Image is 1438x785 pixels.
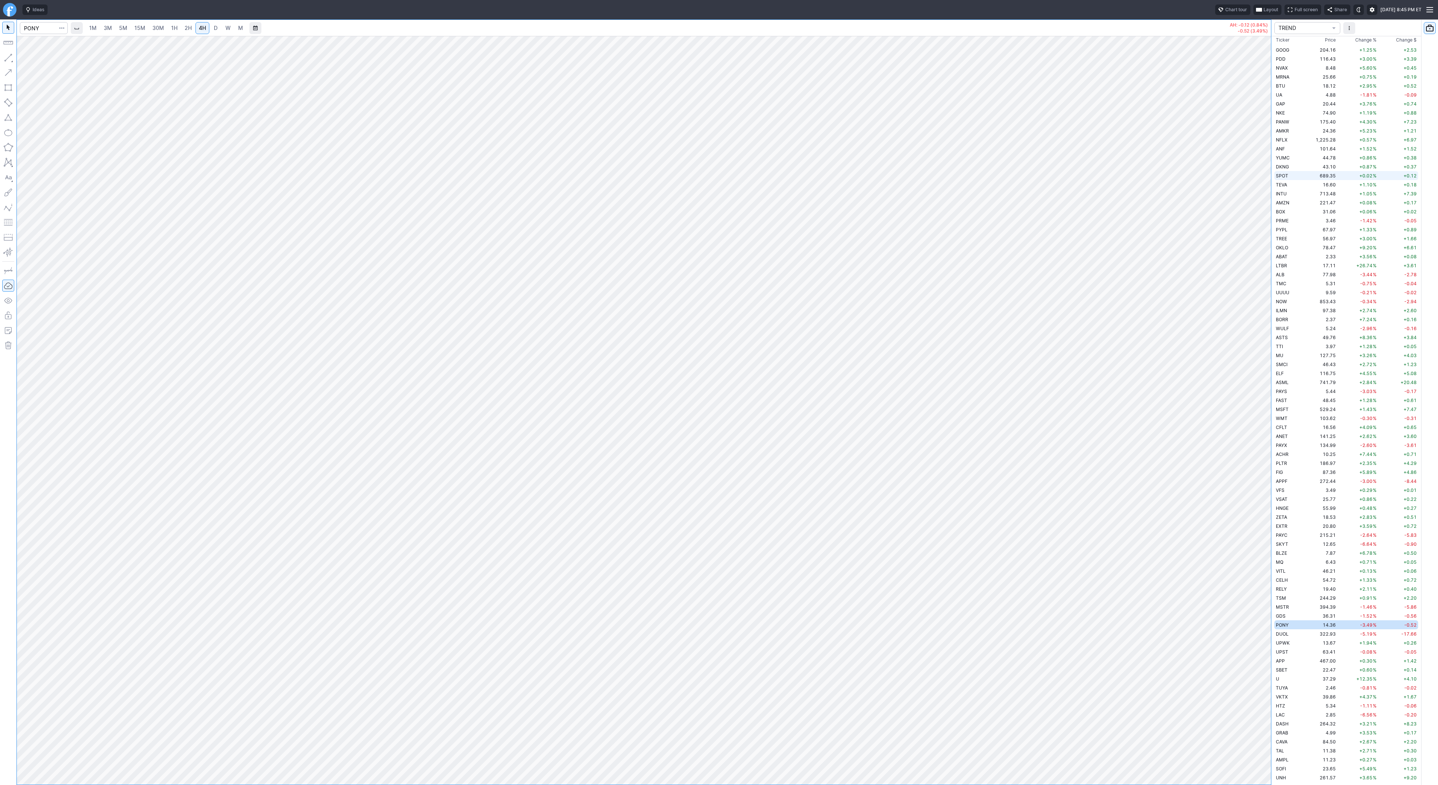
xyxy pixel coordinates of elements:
[2,67,14,79] button: Arrow
[1276,353,1283,358] span: MU
[1373,442,1377,448] span: %
[1404,200,1417,206] span: +0.17
[1304,189,1337,198] td: 713.48
[1276,398,1287,403] span: FAST
[2,82,14,94] button: Rectangle
[1367,4,1377,15] button: Settings
[2,186,14,198] button: Brush
[1404,56,1417,62] span: +3.39
[214,25,218,31] span: D
[1404,74,1417,80] span: +0.19
[1359,380,1372,385] span: +2.84
[1215,4,1250,15] button: Chart tour
[238,25,243,31] span: M
[1404,173,1417,179] span: +0.12
[1359,227,1372,232] span: +1.33
[1276,236,1287,241] span: TREE
[1304,63,1337,72] td: 8.48
[1373,254,1377,259] span: %
[2,295,14,307] button: Hide drawings
[2,112,14,124] button: Triangle
[1304,423,1337,432] td: 16.56
[1396,36,1417,44] span: Change $
[1276,344,1283,349] span: TTI
[1404,317,1417,322] span: +0.16
[1359,433,1372,439] span: +2.62
[2,201,14,213] button: Elliott waves
[1278,24,1329,32] span: TREND
[1304,117,1337,126] td: 175.40
[1304,261,1337,270] td: 17.11
[149,22,167,34] a: 30M
[1373,335,1377,340] span: %
[1276,433,1288,439] span: ANET
[33,6,44,13] span: Ideas
[1304,54,1337,63] td: 116.43
[1355,36,1377,44] span: Change %
[1359,236,1372,241] span: +3.00
[1225,6,1247,13] span: Chart tour
[1404,209,1417,214] span: +0.02
[1295,6,1318,13] span: Full screen
[1359,173,1372,179] span: +0.02
[1284,4,1321,15] button: Full screen
[1304,333,1337,342] td: 49.76
[1304,72,1337,81] td: 25.66
[1304,243,1337,252] td: 78.47
[1359,164,1372,170] span: +0.87
[1373,290,1377,295] span: %
[1360,389,1372,394] span: -3.03
[104,25,112,31] span: 3M
[1359,451,1372,457] span: +7.44
[1359,101,1372,107] span: +3.76
[1276,191,1287,197] span: INTU
[1276,263,1287,268] span: LTBR
[1304,207,1337,216] td: 31.06
[1334,6,1347,13] span: Share
[1404,281,1417,286] span: -0.04
[1276,173,1288,179] span: SPOT
[1373,227,1377,232] span: %
[1373,209,1377,214] span: %
[1304,252,1337,261] td: 2.33
[1276,74,1289,80] span: MRNA
[1304,414,1337,423] td: 103.62
[1304,342,1337,351] td: 3.97
[1359,74,1372,80] span: +0.75
[2,142,14,153] button: Polygon
[1276,83,1285,89] span: BTU
[1373,173,1377,179] span: %
[1404,353,1417,358] span: +4.03
[1304,405,1337,414] td: 529.24
[131,22,149,34] a: 15M
[1404,146,1417,152] span: +1.52
[2,127,14,139] button: Ellipse
[1404,101,1417,107] span: +0.74
[1325,36,1336,44] div: Price
[1304,162,1337,171] td: 43.10
[1276,245,1288,250] span: OKLO
[1373,299,1377,304] span: %
[1373,433,1377,439] span: %
[1404,416,1417,421] span: -0.31
[152,25,164,31] span: 30M
[1304,99,1337,108] td: 20.44
[1304,153,1337,162] td: 44.78
[1360,299,1372,304] span: -0.34
[1373,308,1377,313] span: %
[1276,317,1288,322] span: BORR
[1304,288,1337,297] td: 9.59
[1276,36,1289,44] div: Ticker
[1373,200,1377,206] span: %
[1373,236,1377,241] span: %
[1373,380,1377,385] span: %
[1359,398,1372,403] span: +1.28
[249,22,261,34] button: Range
[1404,119,1417,125] span: +7.23
[1304,315,1337,324] td: 2.37
[22,4,48,15] button: Ideas
[225,25,231,31] span: W
[1276,101,1285,107] span: GAP
[199,25,206,31] span: 4H
[20,22,68,34] input: Search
